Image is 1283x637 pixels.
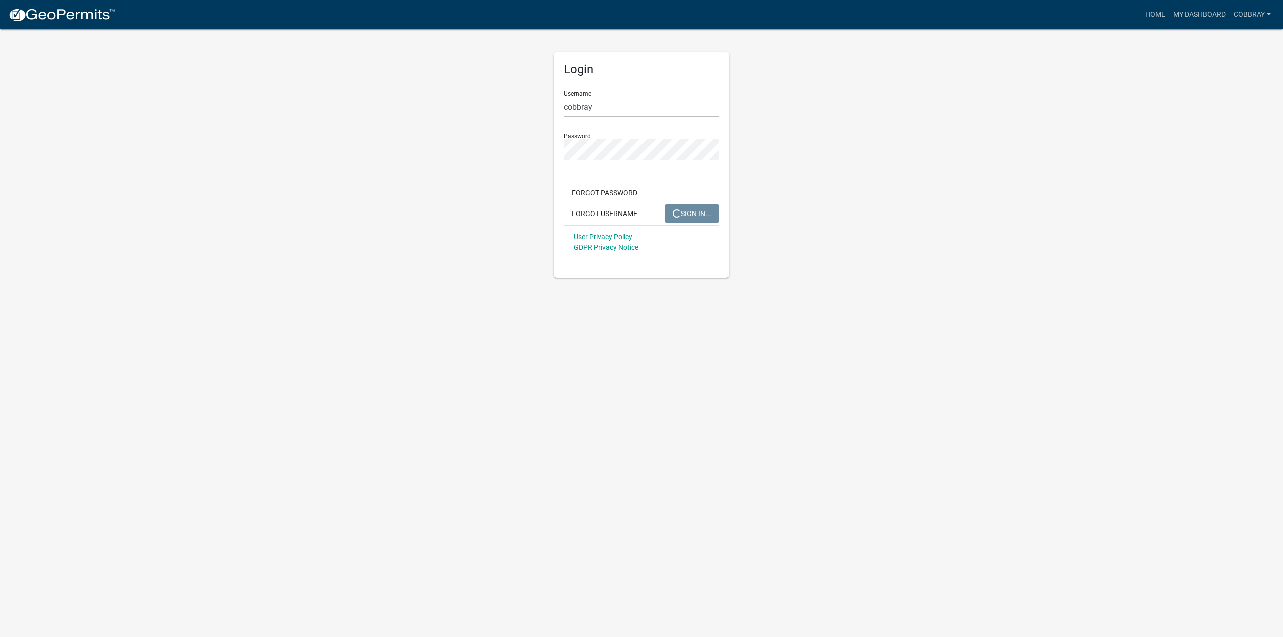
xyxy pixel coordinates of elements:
button: Forgot Password [564,184,646,202]
a: My Dashboard [1169,5,1230,24]
a: GDPR Privacy Notice [574,243,638,251]
a: cobbray [1230,5,1275,24]
button: Forgot Username [564,204,646,223]
h5: Login [564,62,719,77]
a: Home [1141,5,1169,24]
a: User Privacy Policy [574,233,632,241]
span: SIGN IN... [673,209,711,217]
button: SIGN IN... [665,204,719,223]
